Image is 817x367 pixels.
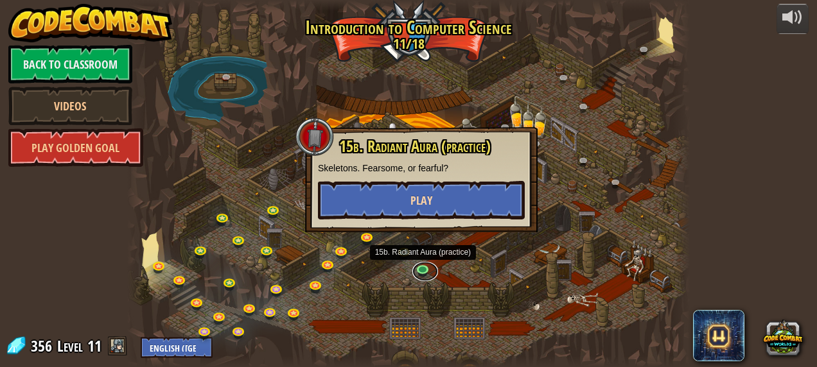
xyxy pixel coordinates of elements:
span: 356 [31,336,56,356]
span: 15b. Radiant Aura (practice) [339,135,491,157]
a: Play Golden Goal [8,128,143,167]
span: 11 [87,336,101,356]
button: Play [318,181,525,219]
p: Skeletons. Fearsome, or fearful? [318,162,525,175]
a: Back to Classroom [8,45,132,83]
span: Play [410,192,432,209]
span: Level [57,336,83,357]
img: CodeCombat - Learn how to code by playing a game [8,4,173,42]
a: Videos [8,87,132,125]
button: Adjust volume [777,4,809,34]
